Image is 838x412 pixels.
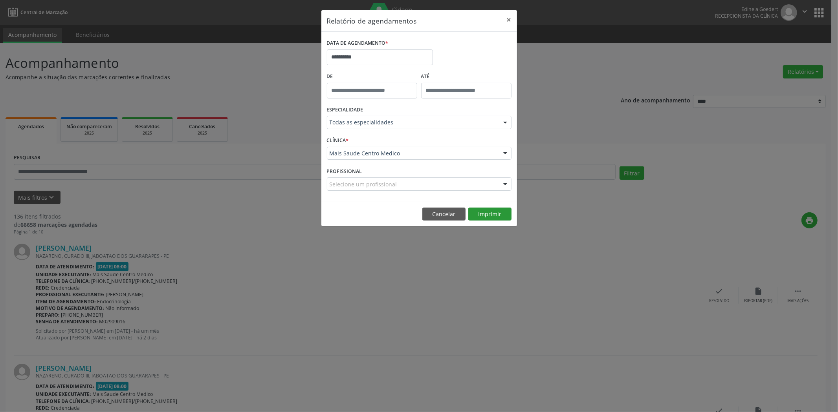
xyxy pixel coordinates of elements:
button: Imprimir [468,208,512,221]
span: Selecione um profissional [330,180,397,188]
label: DATA DE AGENDAMENTO [327,37,389,49]
button: Close [501,10,517,29]
span: Mais Saude Centro Medico [330,149,495,157]
span: Todas as especialidades [330,118,495,126]
h5: Relatório de agendamentos [327,16,417,26]
button: Cancelar [422,208,466,221]
label: PROFISSIONAL [327,165,362,177]
label: ESPECIALIDADE [327,104,363,116]
label: De [327,71,417,83]
label: CLÍNICA [327,135,349,147]
label: ATÉ [421,71,512,83]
